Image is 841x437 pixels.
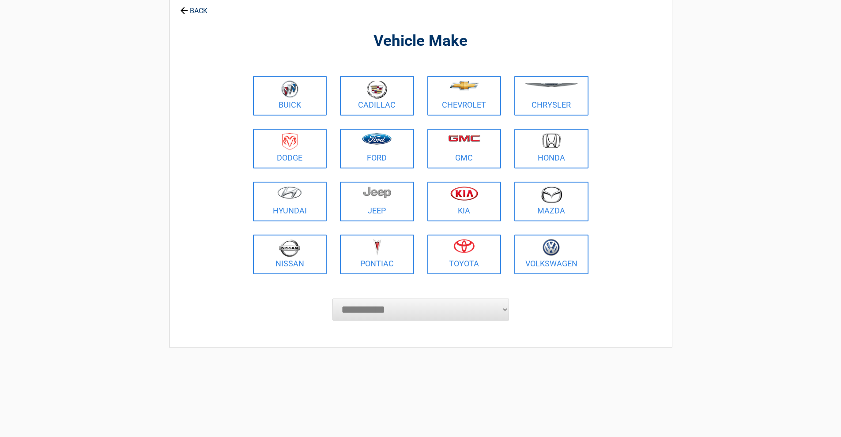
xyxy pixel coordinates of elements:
a: Dodge [253,129,327,168]
img: buick [281,80,298,98]
a: Mazda [514,182,588,221]
h2: Vehicle Make [251,31,591,52]
a: Ford [340,129,414,168]
a: GMC [427,129,502,168]
img: chevrolet [449,81,479,90]
img: pontiac [373,239,381,256]
a: Volkswagen [514,235,588,274]
img: hyundai [277,186,302,199]
a: Chevrolet [427,76,502,116]
a: Toyota [427,235,502,274]
img: kia [450,186,478,201]
img: nissan [279,239,300,257]
a: Kia [427,182,502,221]
img: honda [542,133,561,149]
img: toyota [453,239,475,253]
img: mazda [540,186,562,203]
a: Jeep [340,182,414,221]
a: Honda [514,129,588,168]
img: cadillac [367,80,387,99]
a: Hyundai [253,182,327,221]
a: Cadillac [340,76,414,116]
img: jeep [363,186,391,198]
img: dodge [282,133,298,150]
a: Pontiac [340,235,414,274]
a: Nissan [253,235,327,274]
img: ford [362,133,392,145]
img: volkswagen [543,239,560,256]
img: chrysler [524,83,578,87]
a: Chrysler [514,76,588,116]
a: Buick [253,76,327,116]
img: gmc [448,134,480,142]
